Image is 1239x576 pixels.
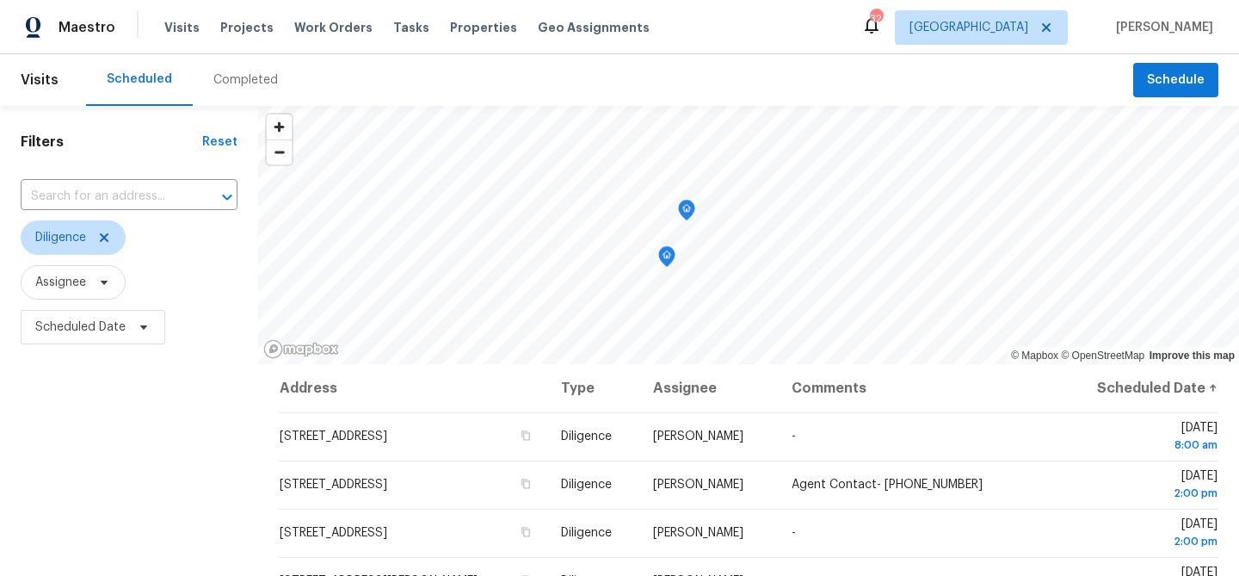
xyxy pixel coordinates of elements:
[280,430,387,443] span: [STREET_ADDRESS]
[538,19,650,36] span: Geo Assignments
[1147,70,1205,91] span: Schedule
[258,106,1239,364] canvas: Map
[267,115,292,139] button: Zoom in
[220,19,274,36] span: Projects
[35,274,86,291] span: Assignee
[267,139,292,164] button: Zoom out
[870,10,882,28] div: 32
[678,200,695,226] div: Map marker
[778,364,1060,412] th: Comments
[280,527,387,539] span: [STREET_ADDRESS]
[393,22,429,34] span: Tasks
[639,364,778,412] th: Assignee
[658,246,675,273] div: Map marker
[792,479,983,491] span: Agent Contact- [PHONE_NUMBER]
[215,185,239,209] button: Open
[1073,470,1217,502] span: [DATE]
[653,527,743,539] span: [PERSON_NAME]
[1059,364,1218,412] th: Scheduled Date ↑
[107,71,172,88] div: Scheduled
[267,140,292,164] span: Zoom out
[164,19,200,36] span: Visits
[1133,63,1218,98] button: Schedule
[518,476,533,492] button: Copy Address
[280,479,387,491] span: [STREET_ADDRESS]
[21,183,189,210] input: Search for an address...
[653,479,743,491] span: [PERSON_NAME]
[561,430,612,443] span: Diligence
[561,527,612,539] span: Diligence
[21,133,202,151] h1: Filters
[59,19,115,36] span: Maestro
[35,229,86,246] span: Diligence
[1073,485,1217,502] div: 2:00 pm
[518,428,533,443] button: Copy Address
[1011,350,1058,362] a: Mapbox
[1073,518,1217,550] span: [DATE]
[1073,422,1217,454] span: [DATE]
[213,71,278,89] div: Completed
[21,61,59,99] span: Visits
[263,339,339,359] a: Mapbox homepage
[561,479,612,491] span: Diligence
[1073,533,1217,550] div: 2:00 pm
[1061,350,1144,362] a: OpenStreetMap
[35,319,126,336] span: Scheduled Date
[547,364,639,412] th: Type
[1109,19,1213,36] span: [PERSON_NAME]
[792,430,796,443] span: -
[1150,350,1235,362] a: Improve this map
[450,19,517,36] span: Properties
[653,430,743,443] span: [PERSON_NAME]
[518,524,533,540] button: Copy Address
[202,133,237,151] div: Reset
[279,364,547,412] th: Address
[294,19,373,36] span: Work Orders
[792,527,796,539] span: -
[909,19,1028,36] span: [GEOGRAPHIC_DATA]
[1073,437,1217,454] div: 8:00 am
